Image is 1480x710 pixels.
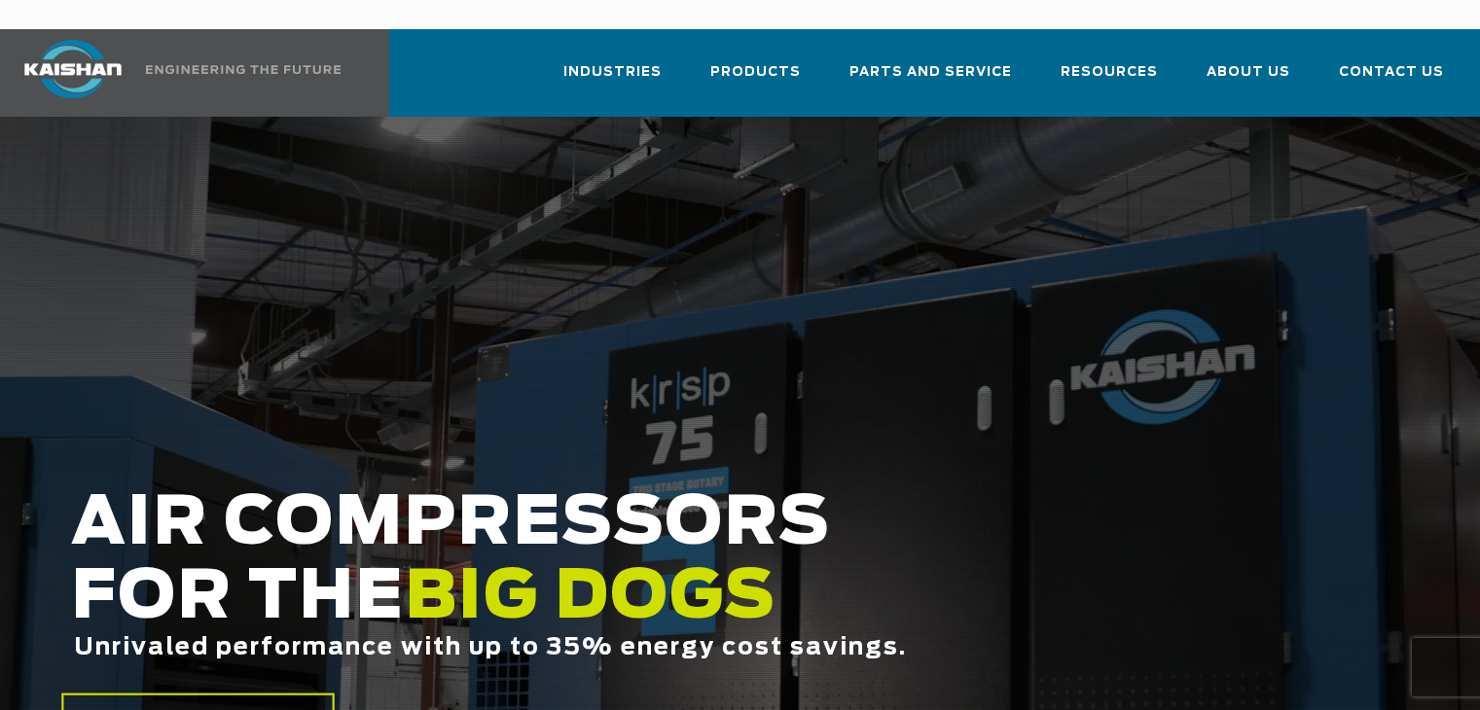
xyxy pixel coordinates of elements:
[74,636,907,659] span: Unrivaled performance with up to 35% energy cost savings.
[1061,61,1158,84] span: Resources
[1339,47,1444,113] a: Contact Us
[1061,47,1158,113] a: Resources
[1207,61,1290,84] span: About Us
[849,47,1012,113] a: Parts and Service
[563,47,662,113] a: Industries
[1339,61,1444,84] span: Contact Us
[405,565,776,631] span: BIG DOGS
[849,61,1012,84] span: Parts and Service
[710,47,801,113] a: Products
[710,61,801,84] span: Products
[146,65,341,74] img: Engineering the future
[1207,47,1290,113] a: About Us
[563,61,662,84] span: Industries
